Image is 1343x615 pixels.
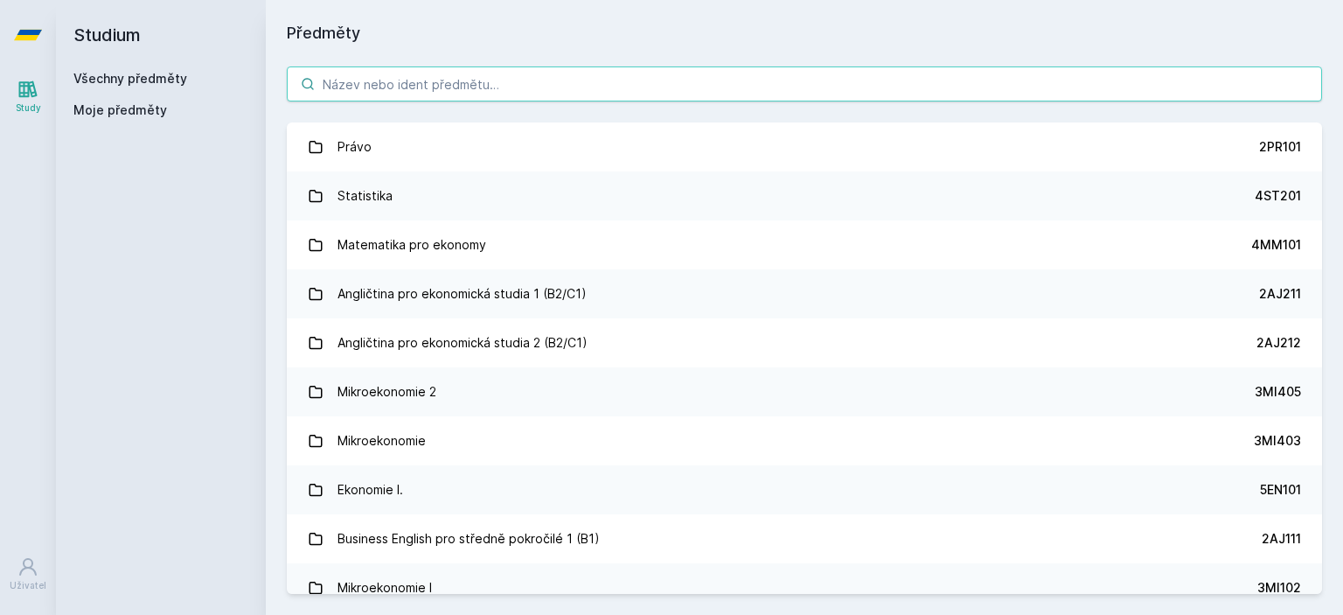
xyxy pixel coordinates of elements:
a: Mikroekonomie I 3MI102 [287,563,1322,612]
div: Business English pro středně pokročilé 1 (B1) [337,521,600,556]
a: Business English pro středně pokročilé 1 (B1) 2AJ111 [287,514,1322,563]
a: Matematika pro ekonomy 4MM101 [287,220,1322,269]
div: Právo [337,129,372,164]
span: Moje předměty [73,101,167,119]
a: Všechny předměty [73,71,187,86]
div: Study [16,101,41,115]
div: 2AJ211 [1259,285,1301,303]
div: Angličtina pro ekonomická studia 2 (B2/C1) [337,325,588,360]
a: Uživatel [3,548,52,601]
div: 4ST201 [1255,187,1301,205]
a: Ekonomie I. 5EN101 [287,465,1322,514]
div: 2AJ111 [1262,530,1301,548]
div: 3MI403 [1254,432,1301,450]
a: Angličtina pro ekonomická studia 2 (B2/C1) 2AJ212 [287,318,1322,367]
a: Study [3,70,52,123]
div: 2AJ212 [1256,334,1301,352]
div: 2PR101 [1259,138,1301,156]
div: Mikroekonomie 2 [337,374,436,409]
div: 4MM101 [1251,236,1301,254]
div: Mikroekonomie [337,423,426,458]
a: Mikroekonomie 3MI403 [287,416,1322,465]
div: Statistika [337,178,393,213]
div: Ekonomie I. [337,472,403,507]
div: Uživatel [10,579,46,592]
h1: Předměty [287,21,1322,45]
div: Mikroekonomie I [337,570,432,605]
div: Angličtina pro ekonomická studia 1 (B2/C1) [337,276,587,311]
a: Statistika 4ST201 [287,171,1322,220]
input: Název nebo ident předmětu… [287,66,1322,101]
div: 3MI102 [1257,579,1301,597]
a: Právo 2PR101 [287,122,1322,171]
div: 5EN101 [1260,481,1301,499]
div: Matematika pro ekonomy [337,227,486,262]
a: Mikroekonomie 2 3MI405 [287,367,1322,416]
a: Angličtina pro ekonomická studia 1 (B2/C1) 2AJ211 [287,269,1322,318]
div: 3MI405 [1255,383,1301,401]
